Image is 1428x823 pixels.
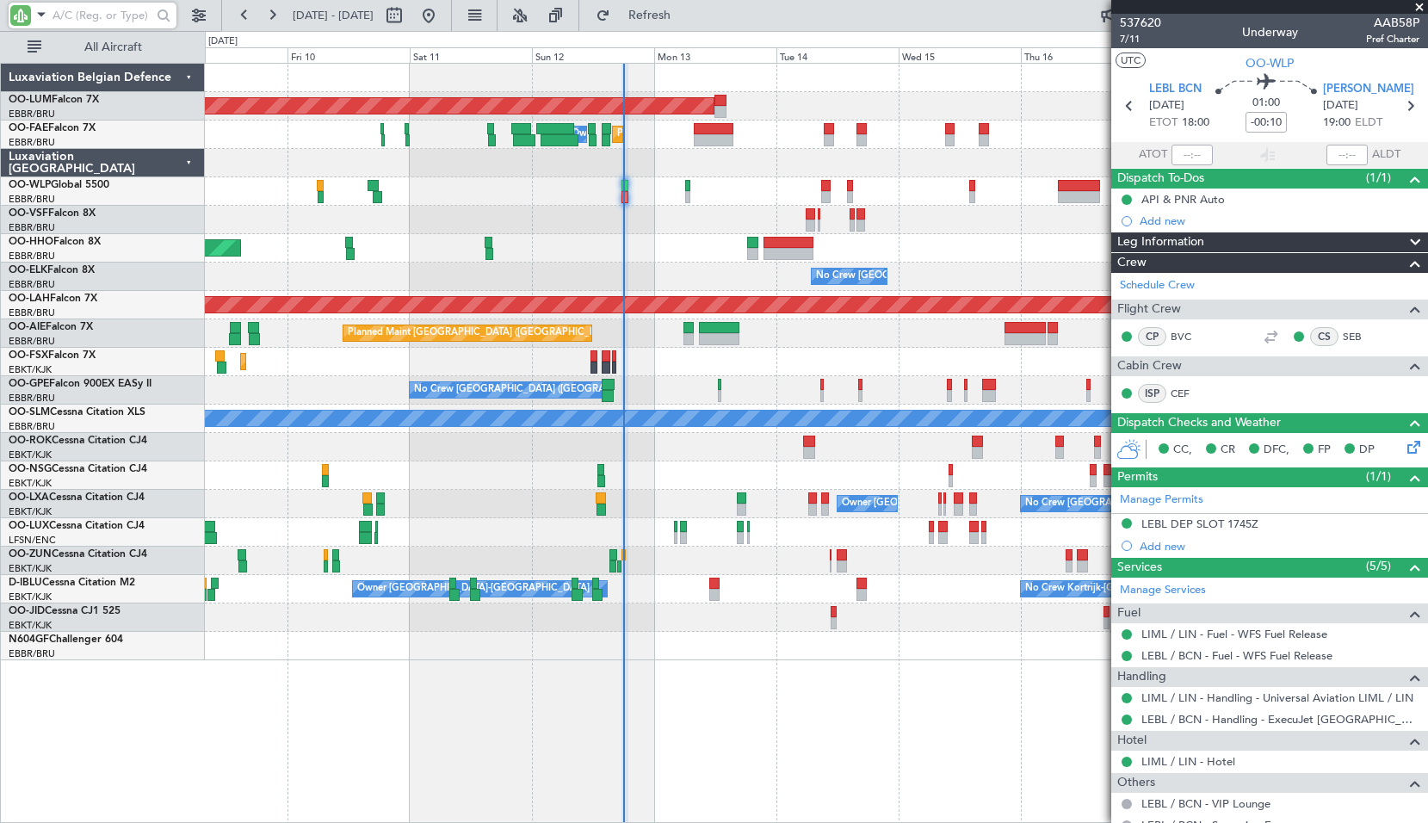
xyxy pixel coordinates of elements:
a: Schedule Crew [1120,277,1195,294]
a: EBKT/KJK [9,363,52,376]
div: CS [1310,327,1338,346]
a: OO-HHOFalcon 8X [9,237,101,247]
span: OO-WLP [9,180,51,190]
a: LEBL / BCN - Handling - ExecuJet [GEOGRAPHIC_DATA] [PERSON_NAME]/BCN [1141,712,1419,727]
a: Manage Services [1120,582,1206,599]
a: EBKT/KJK [9,449,52,461]
span: OO-LUM [9,95,52,105]
span: Others [1117,773,1155,793]
span: OO-SLM [9,407,50,418]
span: OO-FSX [9,350,48,361]
div: ISP [1138,384,1166,403]
span: OO-VSF [9,208,48,219]
a: LEBL / BCN - VIP Lounge [1141,796,1270,811]
span: OO-ROK [9,436,52,446]
span: [PERSON_NAME] [1323,81,1414,98]
a: LIML / LIN - Handling - Universal Aviation LIML / LIN [1141,690,1413,705]
a: LFSN/ENC [9,534,56,547]
div: Tue 14 [776,47,899,63]
span: (1/1) [1366,169,1391,187]
a: EBBR/BRU [9,108,55,121]
span: ALDT [1372,146,1400,164]
a: LIML / LIN - Fuel - WFS Fuel Release [1141,627,1327,641]
a: EBKT/KJK [9,591,52,603]
input: A/C (Reg. or Type) [53,3,151,28]
div: Planned Maint [GEOGRAPHIC_DATA] ([GEOGRAPHIC_DATA]) [348,320,619,346]
a: EBBR/BRU [9,392,55,405]
span: OO-FAE [9,123,48,133]
a: OO-FAEFalcon 7X [9,123,96,133]
a: EBBR/BRU [9,278,55,291]
span: Permits [1117,467,1158,487]
span: Flight Crew [1117,300,1181,319]
span: (1/1) [1366,467,1391,486]
span: OO-WLP [1246,54,1294,72]
a: OO-LUXCessna Citation CJ4 [9,521,145,531]
a: EBBR/BRU [9,221,55,234]
span: Cabin Crew [1117,356,1182,376]
a: OO-ELKFalcon 8X [9,265,95,275]
span: OO-JID [9,606,45,616]
a: EBKT/KJK [9,505,52,518]
span: OO-NSG [9,464,52,474]
a: OO-ROKCessna Citation CJ4 [9,436,147,446]
a: OO-AIEFalcon 7X [9,322,93,332]
a: EBBR/BRU [9,136,55,149]
div: Wed 15 [899,47,1021,63]
a: CEF [1171,386,1209,401]
div: No Crew [GEOGRAPHIC_DATA] ([GEOGRAPHIC_DATA] National) [816,263,1104,289]
input: --:-- [1171,145,1213,165]
span: DP [1359,442,1375,459]
span: 01:00 [1252,95,1280,112]
div: Thu 9 [164,47,287,63]
a: SEB [1343,329,1382,344]
a: OO-SLMCessna Citation XLS [9,407,145,418]
a: EBBR/BRU [9,335,55,348]
span: All Aircraft [45,41,182,53]
span: Crew [1117,253,1147,273]
a: BVC [1171,329,1209,344]
span: Dispatch To-Dos [1117,169,1204,189]
span: OO-LAH [9,294,50,304]
span: Handling [1117,667,1166,687]
span: OO-ELK [9,265,47,275]
div: No Crew Kortrijk-[GEOGRAPHIC_DATA] [1025,576,1202,602]
span: FP [1318,442,1331,459]
a: OO-VSFFalcon 8X [9,208,96,219]
div: Thu 16 [1021,47,1143,63]
a: OO-WLPGlobal 5500 [9,180,109,190]
a: Manage Permits [1120,492,1203,509]
span: OO-HHO [9,237,53,247]
span: D-IBLU [9,578,42,588]
div: API & PNR Auto [1141,192,1225,207]
span: 18:00 [1182,114,1209,132]
a: N604GFChallenger 604 [9,634,123,645]
span: LEBL BCN [1149,81,1202,98]
a: EBBR/BRU [9,420,55,433]
span: Pref Charter [1366,32,1419,46]
div: No Crew [GEOGRAPHIC_DATA] ([GEOGRAPHIC_DATA] National) [414,377,702,403]
button: Refresh [588,2,691,29]
span: (5/5) [1366,557,1391,575]
a: OO-LXACessna Citation CJ4 [9,492,145,503]
div: Underway [1242,23,1298,41]
div: Add new [1140,213,1419,228]
span: 7/11 [1120,32,1161,46]
span: N604GF [9,634,49,645]
span: ATOT [1139,146,1167,164]
span: [DATE] [1149,97,1184,114]
a: OO-LUMFalcon 7X [9,95,99,105]
div: Sat 11 [410,47,532,63]
a: LIML / LIN - Hotel [1141,754,1235,769]
span: Refresh [614,9,686,22]
div: LEBL DEP SLOT 1745Z [1141,517,1258,531]
span: OO-LXA [9,492,49,503]
div: CP [1138,327,1166,346]
span: AAB58P [1366,14,1419,32]
a: OO-ZUNCessna Citation CJ4 [9,549,147,560]
a: LEBL / BCN - Fuel - WFS Fuel Release [1141,648,1332,663]
div: Add new [1140,539,1419,554]
a: OO-LAHFalcon 7X [9,294,97,304]
span: 537620 [1120,14,1161,32]
div: [DATE] [208,34,238,49]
